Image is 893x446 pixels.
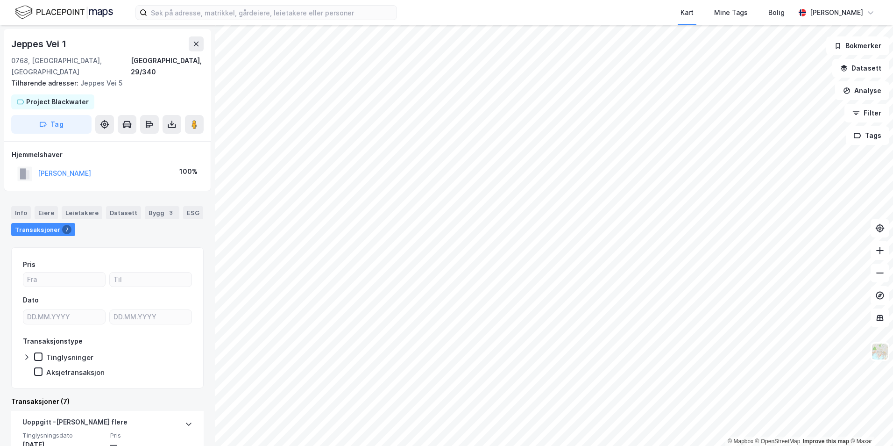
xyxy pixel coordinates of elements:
[11,55,131,78] div: 0768, [GEOGRAPHIC_DATA], [GEOGRAPHIC_DATA]
[11,223,75,236] div: Transaksjoner
[26,96,89,108] div: Project Blackwater
[15,4,113,21] img: logo.f888ab2527a4732fd821a326f86c7f29.svg
[11,36,68,51] div: Jeppes Vei 1
[728,438,753,445] a: Mapbox
[11,78,196,89] div: Jeppes Vei 5
[826,36,889,55] button: Bokmerker
[768,7,785,18] div: Bolig
[46,368,105,377] div: Aksjetransaksjon
[835,81,889,100] button: Analyse
[23,336,83,347] div: Transaksjonstype
[846,126,889,145] button: Tags
[23,259,35,270] div: Pris
[11,206,31,219] div: Info
[145,206,179,219] div: Bygg
[844,104,889,122] button: Filter
[846,401,893,446] iframe: Chat Widget
[23,295,39,306] div: Dato
[755,438,801,445] a: OpenStreetMap
[680,7,694,18] div: Kart
[11,79,80,87] span: Tilhørende adresser:
[131,55,204,78] div: [GEOGRAPHIC_DATA], 29/340
[46,353,93,362] div: Tinglysninger
[62,206,102,219] div: Leietakere
[147,6,397,20] input: Søk på adresse, matrikkel, gårdeiere, leietakere eller personer
[871,343,889,360] img: Z
[110,310,191,324] input: DD.MM.YYYY
[11,115,92,134] button: Tag
[22,417,128,432] div: Uoppgitt - [PERSON_NAME] flere
[106,206,141,219] div: Datasett
[179,166,198,177] div: 100%
[23,273,105,287] input: Fra
[22,432,105,439] span: Tinglysningsdato
[23,310,105,324] input: DD.MM.YYYY
[714,7,748,18] div: Mine Tags
[832,59,889,78] button: Datasett
[11,396,204,407] div: Transaksjoner (7)
[62,225,71,234] div: 7
[846,401,893,446] div: Kontrollprogram for chat
[803,438,849,445] a: Improve this map
[183,206,203,219] div: ESG
[12,149,203,160] div: Hjemmelshaver
[110,432,192,439] span: Pris
[35,206,58,219] div: Eiere
[166,208,176,217] div: 3
[110,273,191,287] input: Til
[810,7,863,18] div: [PERSON_NAME]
